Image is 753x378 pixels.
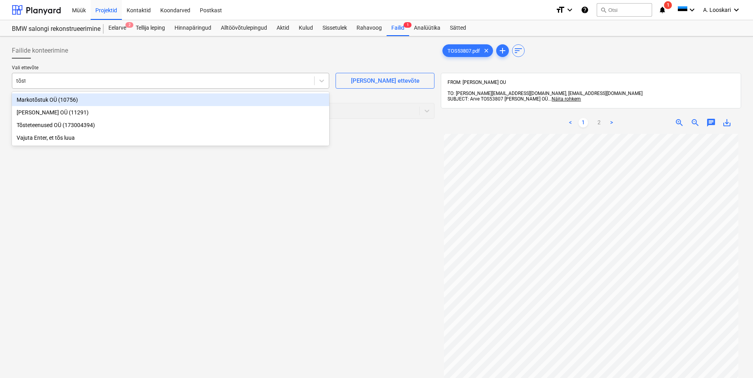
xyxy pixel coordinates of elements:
p: Vali ettevõte [12,65,329,73]
span: 1 [404,22,412,28]
span: SUBJECT: Arve TOS53807 [PERSON_NAME] OÜ [448,96,548,102]
span: save_alt [722,118,732,127]
a: Failid1 [387,20,409,36]
div: Tõsteteenused OÜ (173004394) [12,119,329,131]
span: add [498,46,507,55]
a: Analüütika [409,20,445,36]
span: zoom_out [690,118,700,127]
div: BMW salongi rekonstrueerimine [12,25,94,33]
span: chat [706,118,716,127]
a: Eelarve2 [104,20,131,36]
div: Vajuta Enter, et tõs luua [12,131,329,144]
span: Näita rohkem [552,96,581,102]
span: 2 [125,22,133,28]
span: sort [514,46,523,55]
a: Sätted [445,20,471,36]
span: zoom_in [675,118,684,127]
span: clear [482,46,491,55]
a: Page 1 is your current page [579,118,588,127]
button: [PERSON_NAME] ettevõte [336,73,434,89]
div: Eelarve [104,20,131,36]
iframe: Chat Widget [713,340,753,378]
div: Failid [387,20,409,36]
a: Previous page [566,118,575,127]
a: Next page [607,118,616,127]
div: Markotõstuk OÜ (10756) [12,93,329,106]
span: TO: [PERSON_NAME][EMAIL_ADDRESS][DOMAIN_NAME], [EMAIL_ADDRESS][DOMAIN_NAME] [448,91,643,96]
a: Rahavoog [352,20,387,36]
span: Failide konteerimine [12,46,68,55]
span: TOS53807.pdf [443,48,485,54]
a: Aktid [272,20,294,36]
a: Hinnapäringud [170,20,216,36]
a: Tellija leping [131,20,170,36]
a: Page 2 [594,118,604,127]
div: [PERSON_NAME] ettevõte [351,76,419,86]
span: ... [548,96,581,102]
a: Kulud [294,20,318,36]
a: Sissetulek [318,20,352,36]
span: FROM: [PERSON_NAME] OU [448,80,506,85]
div: [PERSON_NAME] OÜ (11291) [12,106,329,119]
div: Tõsta OÜ (11291) [12,106,329,119]
a: Alltöövõtulepingud [216,20,272,36]
div: TOS53807.pdf [442,44,493,57]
